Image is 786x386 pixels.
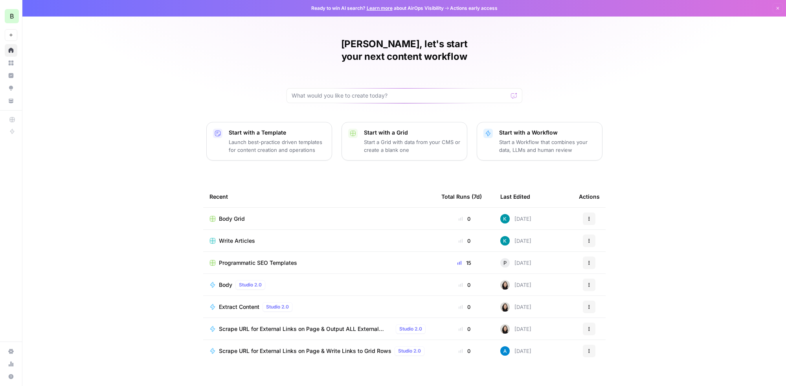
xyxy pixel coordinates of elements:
[450,5,498,12] span: Actions early access
[367,5,393,11] a: Learn more
[398,347,421,355] span: Studio 2.0
[441,281,488,289] div: 0
[266,303,289,310] span: Studio 2.0
[219,237,255,245] span: Write Articles
[209,215,429,223] a: Body Grid
[10,11,14,21] span: B
[500,186,530,207] div: Last Edited
[209,280,429,290] a: BodyStudio 2.0
[441,186,482,207] div: Total Runs (7d)
[500,280,510,290] img: t5ef5oef8zpw1w4g2xghobes91mw
[441,259,488,267] div: 15
[5,69,17,82] a: Insights
[499,138,596,154] p: Start a Workflow that combines your data, LLMs and human review
[219,259,297,267] span: Programmatic SEO Templates
[500,302,510,312] img: t5ef5oef8zpw1w4g2xghobes91mw
[209,259,429,267] a: Programmatic SEO Templates
[500,346,510,356] img: o3cqybgnmipr355j8nz4zpq1mc6x
[219,325,393,333] span: Scrape URL for External Links on Page & Output ALL External links
[5,94,17,107] a: Your Data
[219,347,391,355] span: Scrape URL for External Links on Page & Write Links to Grid Rows
[219,215,245,223] span: Body Grid
[209,237,429,245] a: Write Articles
[342,122,467,161] button: Start with a GridStart a Grid with data from your CMS or create a blank one
[499,129,596,137] p: Start with a Workflow
[286,38,522,63] h1: [PERSON_NAME], let's start your next content workflow
[441,215,488,223] div: 0
[364,138,461,154] p: Start a Grid with data from your CMS or create a blank one
[5,345,17,358] a: Settings
[239,281,262,288] span: Studio 2.0
[219,303,259,311] span: Extract Content
[5,370,17,383] button: Help + Support
[229,138,325,154] p: Launch best-practice driven templates for content creation and operations
[441,347,488,355] div: 0
[441,303,488,311] div: 0
[441,237,488,245] div: 0
[500,346,531,356] div: [DATE]
[500,214,531,223] div: [DATE]
[219,281,232,289] span: Body
[209,186,429,207] div: Recent
[209,346,429,356] a: Scrape URL for External Links on Page & Write Links to Grid RowsStudio 2.0
[229,129,325,137] p: Start with a Template
[5,57,17,69] a: Browse
[292,92,508,100] input: What would you like to create today?
[5,6,17,26] button: Workspace: Blueprint
[5,358,17,370] a: Usage
[364,129,461,137] p: Start with a Grid
[500,324,531,334] div: [DATE]
[206,122,332,161] button: Start with a TemplateLaunch best-practice driven templates for content creation and operations
[500,280,531,290] div: [DATE]
[579,186,600,207] div: Actions
[500,236,531,246] div: [DATE]
[5,82,17,94] a: Opportunities
[209,302,429,312] a: Extract ContentStudio 2.0
[5,44,17,57] a: Home
[500,214,510,223] img: yfim1wij34u9ahbm5ndso7d10f8j
[209,324,429,334] a: Scrape URL for External Links on Page & Output ALL External linksStudio 2.0
[503,259,507,267] span: P
[399,325,422,332] span: Studio 2.0
[477,122,602,161] button: Start with a WorkflowStart a Workflow that combines your data, LLMs and human review
[441,325,488,333] div: 0
[500,258,531,268] div: [DATE]
[311,5,444,12] span: Ready to win AI search? about AirOps Visibility
[500,236,510,246] img: yfim1wij34u9ahbm5ndso7d10f8j
[500,324,510,334] img: t5ef5oef8zpw1w4g2xghobes91mw
[500,302,531,312] div: [DATE]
